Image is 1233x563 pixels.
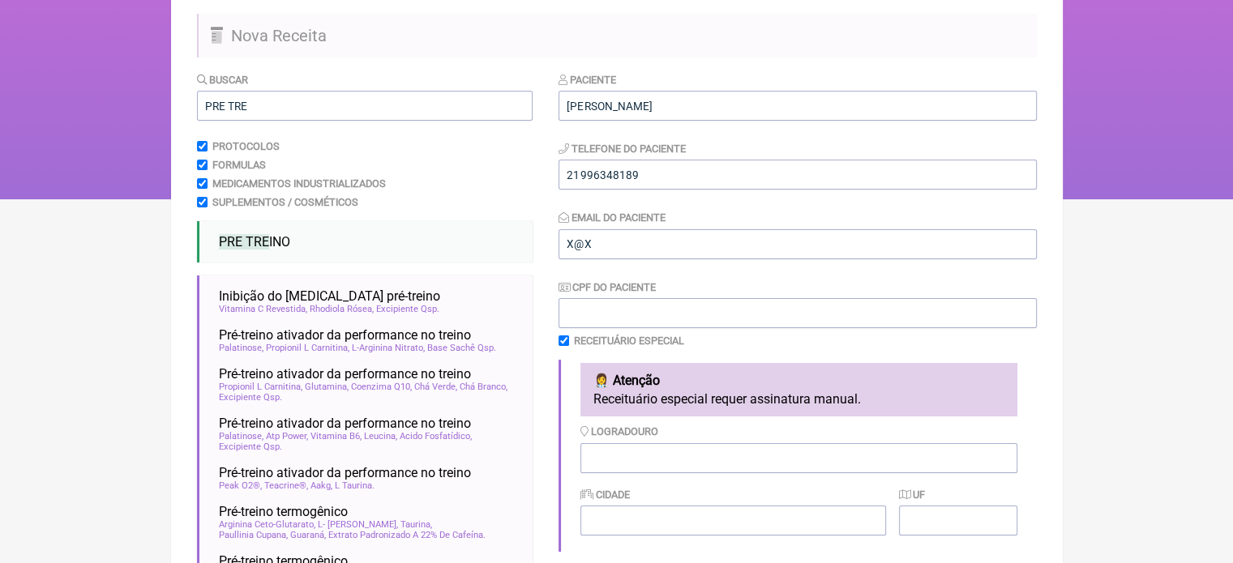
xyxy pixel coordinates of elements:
[574,335,684,347] label: Receituário Especial
[559,143,686,155] label: Telefone do Paciente
[305,382,349,392] span: Glutamina
[197,74,249,86] label: Buscar
[212,159,266,171] label: Formulas
[219,416,471,431] span: Pré-treino ativador da performance no treino
[559,211,666,224] label: Email do Paciente
[219,530,486,540] span: Paullinia Cupana, Guaraná, Extrato Padronizado A 22% De Cafeína
[264,480,308,491] span: Teacrine®
[219,234,290,250] span: INO
[197,91,533,121] input: exemplo: emagrecimento, ansiedade
[219,480,262,491] span: Peak O2®
[219,304,307,314] span: Vitamina C Revestida
[197,14,1037,58] h2: Nova Receita
[364,431,397,441] span: Leucina
[266,343,349,353] span: Propionil L Carnitina
[580,425,658,437] label: Logradouro
[580,488,630,501] label: Cidade
[219,504,348,519] span: Pré-treino termogênico
[219,382,302,392] span: Propionil L Carnitina
[593,391,1004,407] p: Receituário especial requer assinatura manual.
[212,196,358,208] label: Suplementos / Cosméticos
[899,488,925,501] label: UF
[400,431,472,441] span: Acido Fosfatídico
[219,366,471,382] span: Pré-treino ativador da performance no treino
[318,519,398,530] span: L- [PERSON_NAME]
[310,480,332,491] span: Aakg
[376,304,439,314] span: Excipiente Qsp
[219,234,269,250] span: PRE TRE
[219,441,282,452] span: Excipiente Qsp
[219,519,315,530] span: Arginina Ceto-Glutarato
[219,465,471,480] span: Pré-treino ativador da performance no treino
[427,343,496,353] span: Base Sachê Qsp
[593,373,1004,388] h4: 👩‍⚕️ Atenção
[219,392,282,403] span: Excipiente Qsp
[335,480,375,491] span: L Taurina
[212,177,386,190] label: Medicamentos Industrializados
[559,281,656,293] label: CPF do Paciente
[310,304,374,314] span: Rhodiola Rósea
[414,382,457,392] span: Chá Verde
[351,382,412,392] span: Coenzima Q10
[400,519,432,530] span: Taurina
[266,431,308,441] span: Atp Power
[219,327,471,343] span: Pré-treino ativador da performance no treino
[460,382,507,392] span: Chá Branco
[219,343,263,353] span: Palatinose
[352,343,425,353] span: L-Arginina Nitrato
[559,74,616,86] label: Paciente
[212,140,280,152] label: Protocolos
[310,431,362,441] span: Vitamina B6
[219,431,263,441] span: Palatinose
[219,288,440,304] span: Inibição do [MEDICAL_DATA] pré-treino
